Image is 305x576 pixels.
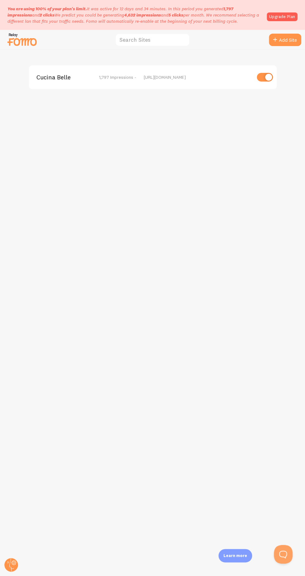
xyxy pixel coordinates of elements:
a: Upgrade Plan [267,12,298,21]
span: You are using 100% of your plan's limit. [7,6,87,12]
p: Learn more [223,553,247,559]
div: Learn more [218,549,252,562]
span: and [124,12,183,18]
b: 4,632 impressions [124,12,161,18]
iframe: Help Scout Beacon - Open [274,545,293,564]
div: [URL][DOMAIN_NAME] [144,74,251,80]
b: 5 clicks [168,12,183,18]
img: fomo-relay-logo-orange.svg [7,31,38,47]
span: Cucina Belle [36,74,87,80]
span: 1,797 Impressions - [99,74,136,80]
p: It was active for 12 days and 34 minutes. In this period you generated We predict you could be ge... [7,6,263,24]
b: 2 clicks [40,12,54,18]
